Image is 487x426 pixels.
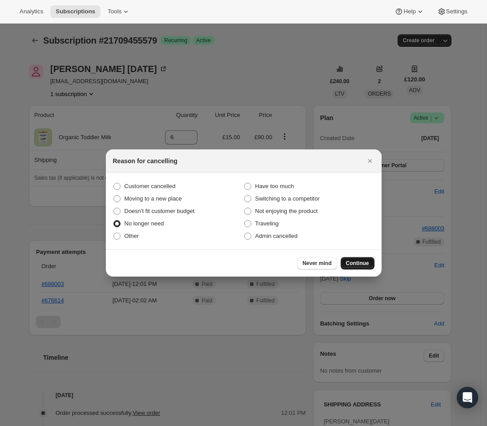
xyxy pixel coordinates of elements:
span: No longer need [125,220,164,227]
span: Settings [446,8,467,15]
span: Never mind [302,260,331,267]
span: Help [403,8,415,15]
button: Help [389,5,430,18]
span: Doesn't fit customer budget [125,208,195,214]
span: Continue [346,260,369,267]
span: Admin cancelled [255,233,298,239]
button: Continue [341,257,374,269]
span: Traveling [255,220,279,227]
span: Tools [108,8,121,15]
button: Subscriptions [50,5,101,18]
button: Analytics [14,5,48,18]
button: Settings [432,5,473,18]
span: Customer cancelled [125,183,176,189]
button: Tools [102,5,136,18]
span: Moving to a new place [125,195,182,202]
div: Open Intercom Messenger [457,387,478,408]
span: Have too much [255,183,294,189]
button: Close [364,155,376,167]
span: Other [125,233,139,239]
span: Switching to a competitor [255,195,320,202]
h2: Reason for cancelling [113,157,177,165]
span: Analytics [20,8,43,15]
span: Subscriptions [56,8,95,15]
span: Not enjoying the product [255,208,318,214]
button: Never mind [297,257,337,269]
